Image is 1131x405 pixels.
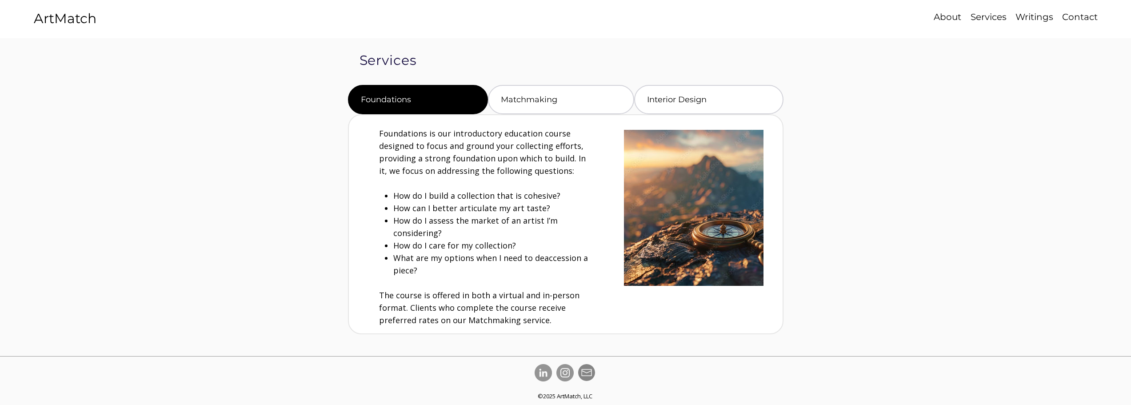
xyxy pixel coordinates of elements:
span: How do I care for my collection? [393,240,516,251]
span: How do I build a collection that is cohesive? [393,190,560,201]
a: ArtMatch [34,10,96,27]
span: Foundations is our introductory education course designed to focus and ground your collecting eff... [379,128,586,176]
a: Services [966,11,1011,24]
span: Matchmaking [501,95,557,104]
a: About [929,11,966,24]
img: Instagram [556,364,574,381]
span: Services [360,52,417,68]
span: How can I better articulate my art taste? [393,203,550,213]
a: Writings [1011,11,1058,24]
img: Art education.jpg [624,130,763,286]
span: Foundations [361,95,411,104]
span: The course is offered in both a virtual and in-person format. Clients who complete the course rec... [379,290,579,325]
svg: ArtMatch Art Advisory Email Contact [578,364,595,381]
span: What are my options when I need to deaccession a piece? [393,253,588,276]
nav: Site [900,11,1102,24]
ul: Social Bar [535,364,574,381]
span: Interior Design [647,95,707,104]
span: How do I assess the market of an artist I’m considering? [393,215,558,238]
img: LinkedIn [535,364,552,381]
span: ©2025 ArtMatch, LLC [538,392,592,400]
a: Contact [1058,11,1102,24]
